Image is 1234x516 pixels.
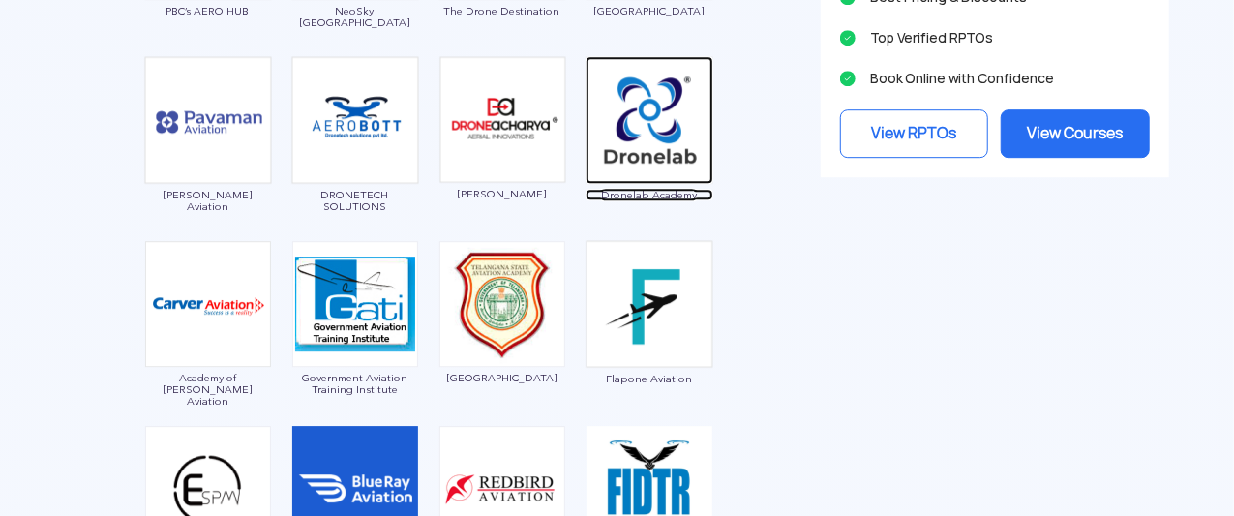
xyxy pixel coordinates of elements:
span: DRONETECH SOLUTIONS [291,189,419,212]
span: PBC’s AERO HUB [144,5,272,16]
a: [PERSON_NAME] Aviation [144,110,272,212]
li: Book Online with Confidence [840,65,1150,92]
span: NeoSky [GEOGRAPHIC_DATA] [291,5,419,28]
a: View Courses [1001,109,1150,158]
img: ic_dronelab_new.png [586,56,713,184]
img: ic_governmentaviation.png [292,241,418,367]
img: ic_dronacharyaaerial.png [438,56,566,183]
span: [PERSON_NAME] [438,188,566,199]
span: [GEOGRAPHIC_DATA] [438,372,566,383]
a: Flapone Aviation [586,294,713,384]
img: bg_flapone.png [586,240,713,368]
span: [PERSON_NAME] Aviation [144,189,272,212]
img: ic_pavaman.png [144,56,272,184]
a: [PERSON_NAME] [438,110,566,200]
span: Dronelab Academy [586,189,713,200]
span: Academy of [PERSON_NAME] Aviation [144,372,272,407]
a: View RPTOs [840,109,989,158]
span: Government Aviation Training Institute [291,372,419,395]
a: DRONETECH SOLUTIONS [291,110,419,212]
img: bg_droneteech.png [291,56,419,184]
img: ic_carver.png [145,241,271,367]
img: ic_telanganastateaviation.png [439,241,565,367]
span: The Drone Destination [438,5,566,16]
li: Top Verified RPTOs [840,24,1150,51]
a: Dronelab Academy [586,110,713,200]
span: Flapone Aviation [586,373,713,384]
span: [GEOGRAPHIC_DATA] [586,5,713,16]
